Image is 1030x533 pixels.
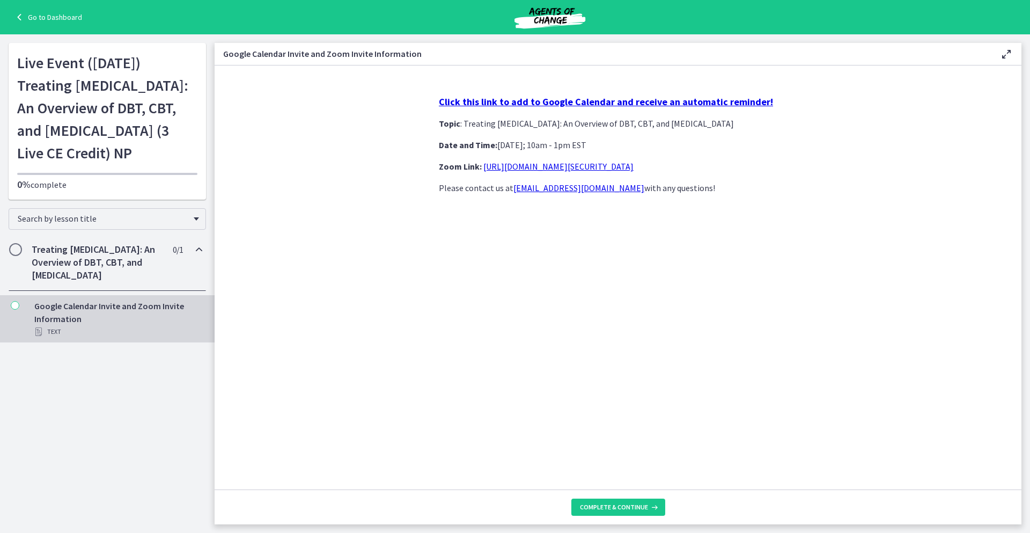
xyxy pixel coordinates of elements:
button: Complete & continue [571,499,665,516]
a: Click this link to add to Google Calendar and receive an automatic reminder! [439,97,773,107]
span: Complete & continue [580,503,648,512]
h1: Live Event ([DATE]) Treating [MEDICAL_DATA]: An Overview of DBT, CBT, and [MEDICAL_DATA] (3 Live ... [17,52,197,164]
div: Search by lesson title [9,208,206,230]
span: 0% [17,178,31,191]
img: Agents of Change Social Work Test Prep [485,4,614,30]
p: Please contact us at with any questions! [439,181,797,194]
a: [EMAIL_ADDRESS][DOMAIN_NAME] [513,182,644,193]
h3: Google Calendar Invite and Zoom Invite Information [223,47,983,60]
p: complete [17,178,197,191]
h2: Treating [MEDICAL_DATA]: An Overview of DBT, CBT, and [MEDICAL_DATA] [32,243,163,282]
span: Search by lesson title [18,213,188,224]
strong: Click this link to add to Google Calendar and receive an automatic reminder! [439,96,773,108]
a: [URL][DOMAIN_NAME][SECURITY_DATA] [483,161,634,172]
div: Text [34,325,202,338]
strong: Date and Time: [439,140,497,150]
p: : Treating [MEDICAL_DATA]: An Overview of DBT, CBT, and [MEDICAL_DATA] [439,117,797,130]
div: Google Calendar Invite and Zoom Invite Information [34,300,202,338]
a: Go to Dashboard [13,11,82,24]
span: 0 / 1 [173,243,183,256]
strong: Topic [439,118,460,129]
strong: Zoom Link: [439,161,482,172]
p: [DATE]; 10am - 1pm EST [439,138,797,151]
